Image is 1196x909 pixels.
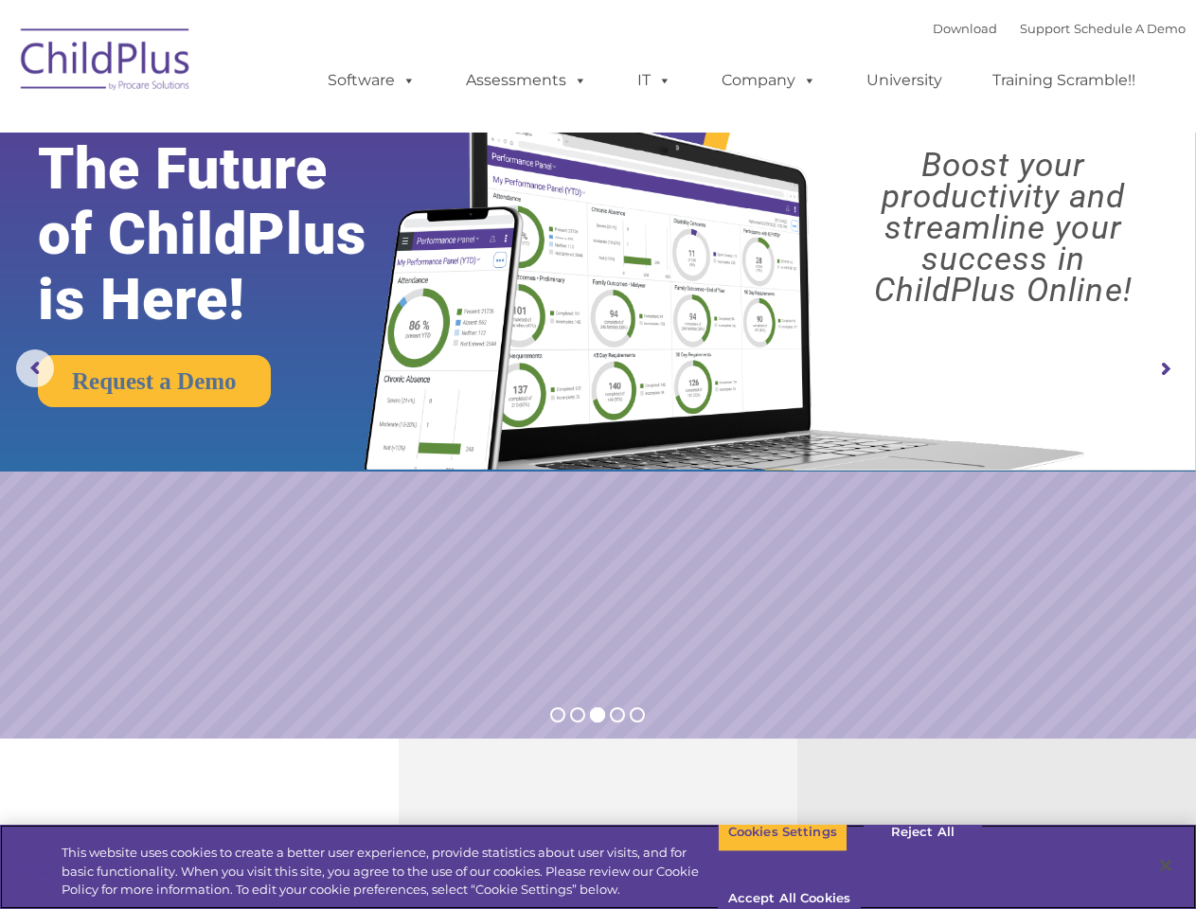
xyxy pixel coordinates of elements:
a: IT [618,62,690,99]
span: Last name [263,125,321,139]
a: Assessments [447,62,606,99]
a: Request a Demo [38,355,271,407]
rs-layer: The Future of ChildPlus is Here! [38,136,419,332]
a: University [848,62,961,99]
a: Download [933,21,997,36]
button: Cookies Settings [718,812,848,852]
div: This website uses cookies to create a better user experience, provide statistics about user visit... [62,844,718,900]
font: | [933,21,1186,36]
a: Schedule A Demo [1074,21,1186,36]
a: Software [309,62,435,99]
img: ChildPlus by Procare Solutions [11,15,201,110]
a: Company [703,62,835,99]
a: Support [1020,21,1070,36]
button: Reject All [864,812,982,852]
button: Close [1145,845,1187,886]
span: Phone number [263,203,344,217]
rs-layer: Boost your productivity and streamline your success in ChildPlus Online! [826,150,1181,306]
a: Training Scramble!! [973,62,1154,99]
